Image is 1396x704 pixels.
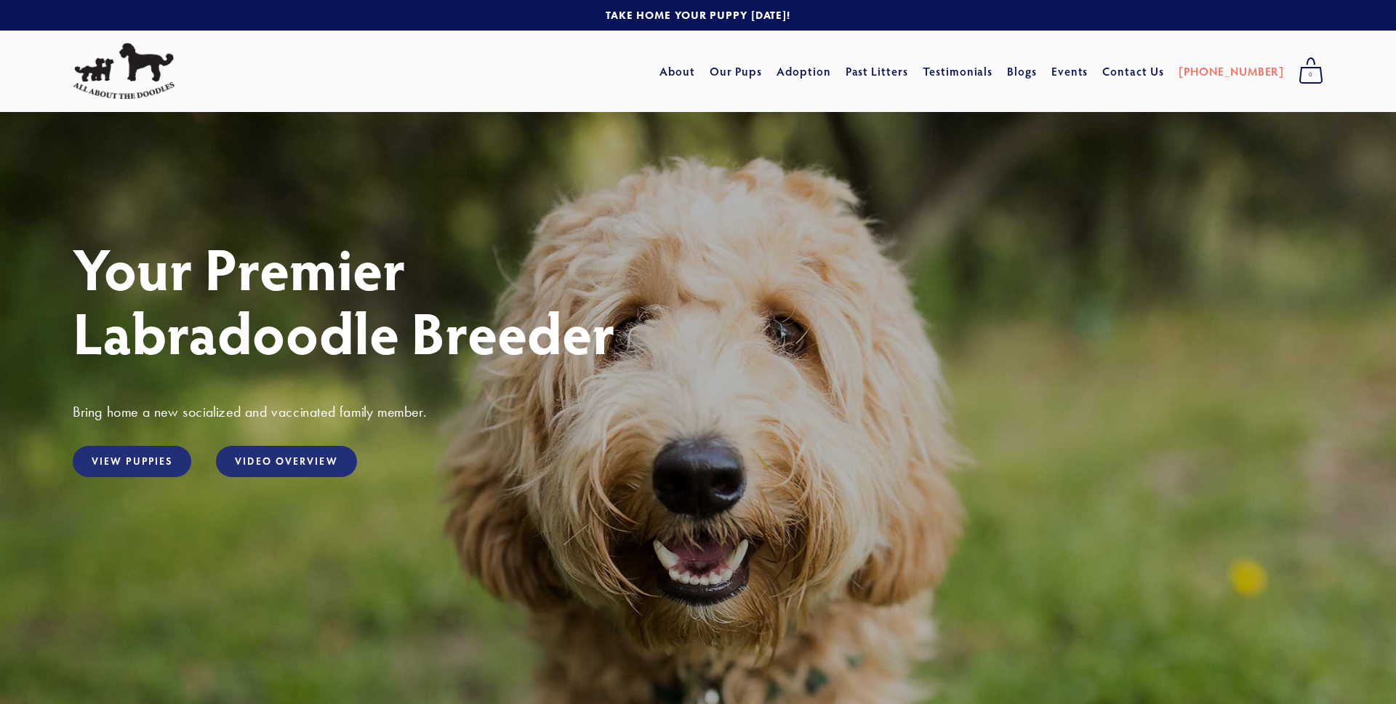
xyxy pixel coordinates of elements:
[1102,58,1164,84] a: Contact Us
[73,446,191,477] a: View Puppies
[1179,58,1284,84] a: [PHONE_NUMBER]
[73,402,1323,421] h3: Bring home a new socialized and vaccinated family member.
[1299,65,1323,84] span: 0
[710,58,763,84] a: Our Pups
[923,58,993,84] a: Testimonials
[73,236,1323,364] h1: Your Premier Labradoodle Breeder
[659,58,695,84] a: About
[73,43,174,100] img: All About The Doodles
[777,58,831,84] a: Adoption
[1291,53,1331,89] a: 0 items in cart
[846,63,909,79] a: Past Litters
[1051,58,1088,84] a: Events
[1007,58,1037,84] a: Blogs
[216,446,356,477] a: Video Overview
